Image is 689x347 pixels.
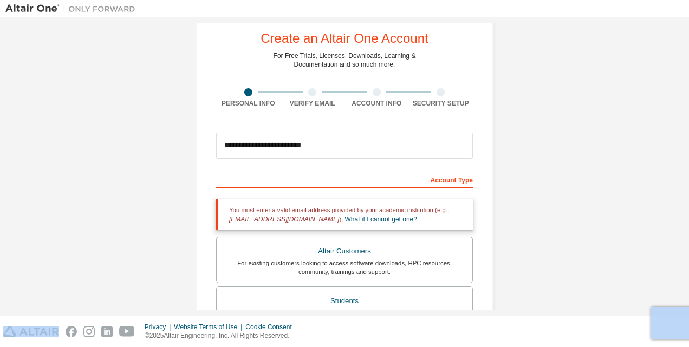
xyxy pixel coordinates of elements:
div: Account Info [344,99,409,108]
div: For Free Trials, Licenses, Downloads, Learning & Documentation and so much more. [274,51,416,69]
div: Privacy [145,323,174,331]
img: youtube.svg [119,326,135,337]
img: linkedin.svg [101,326,113,337]
p: © 2025 Altair Engineering, Inc. All Rights Reserved. [145,331,298,341]
div: Website Terms of Use [174,323,245,331]
div: Create an Altair One Account [261,32,428,45]
div: Account Type [216,171,473,188]
div: Students [223,293,466,309]
div: Security Setup [409,99,473,108]
img: instagram.svg [83,326,95,337]
img: Altair One [5,3,141,14]
div: Verify Email [281,99,345,108]
div: Cookie Consent [245,323,298,331]
img: altair_logo.svg [3,326,59,337]
span: [EMAIL_ADDRESS][DOMAIN_NAME] [229,215,339,223]
div: Altair Customers [223,244,466,259]
img: facebook.svg [66,326,77,337]
a: What if I cannot get one? [345,215,417,223]
div: For existing customers looking to access software downloads, HPC resources, community, trainings ... [223,259,466,276]
div: For currently enrolled students looking to access the free Altair Student Edition bundle and all ... [223,308,466,325]
div: Personal Info [216,99,281,108]
div: You must enter a valid email address provided by your academic institution (e.g., ). [216,199,473,230]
